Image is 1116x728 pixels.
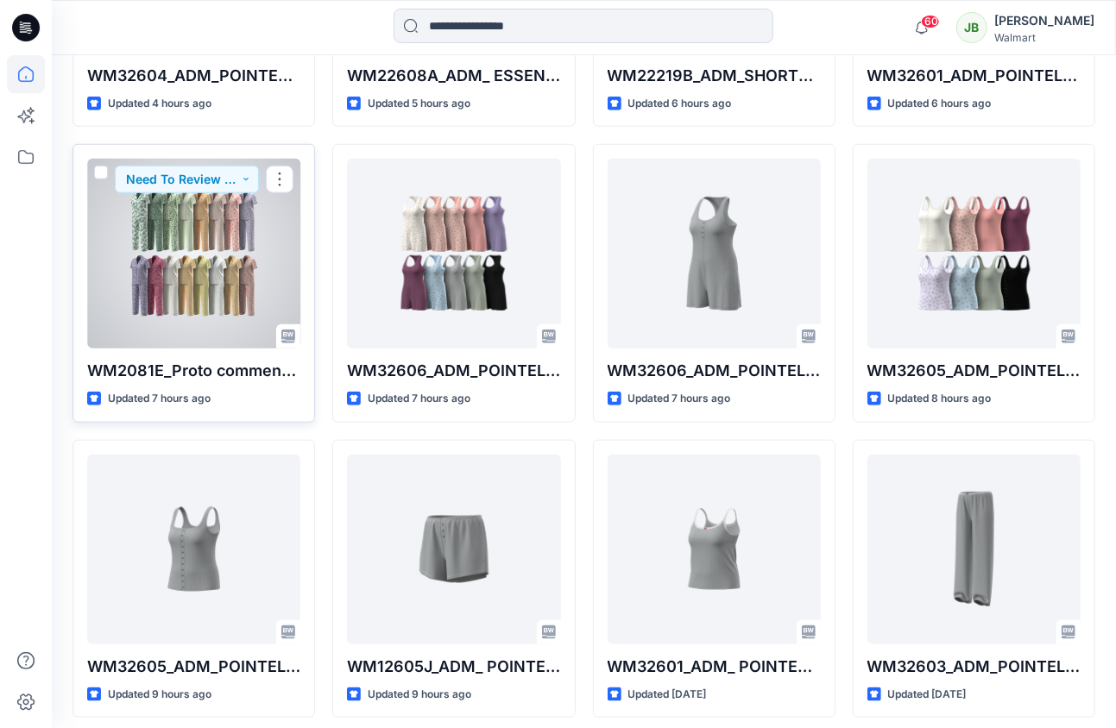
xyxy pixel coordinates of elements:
[608,359,821,383] p: WM32606_ADM_POINTELLE ROMPER
[368,686,471,704] p: Updated 9 hours ago
[994,31,1094,44] div: Walmart
[108,95,211,113] p: Updated 4 hours ago
[368,390,470,408] p: Updated 7 hours ago
[867,64,1081,88] p: WM32601_ADM_POINTELLE TANK_COLORWAY
[888,686,967,704] p: Updated [DATE]
[608,455,821,644] a: WM32601_ADM_ POINTELLE TANK
[867,359,1081,383] p: WM32605_ADM_POINTELLE TANK_COLORWAY
[608,655,821,679] p: WM32601_ADM_ POINTELLE TANK
[956,12,987,43] div: JB
[867,159,1081,348] a: WM32605_ADM_POINTELLE TANK_COLORWAY
[608,159,821,348] a: WM32606_ADM_POINTELLE ROMPER
[628,390,731,408] p: Updated 7 hours ago
[994,10,1094,31] div: [PERSON_NAME]
[87,64,300,88] p: WM32604_ADM_POINTELLE SHORT CHEMISE_COLORWAY
[347,64,560,88] p: WM22608A_ADM_ ESSENTIALS TEE COLORWAY
[888,95,992,113] p: Updated 6 hours ago
[347,455,560,644] a: WM12605J_ADM_ POINTELLE SHORT
[368,95,470,113] p: Updated 5 hours ago
[87,159,300,348] a: WM2081E_Proto comment applied pattern_COLORWAY
[867,655,1081,679] p: WM32603_ADM_POINTELLE OPEN PANT
[888,390,992,408] p: Updated 8 hours ago
[347,159,560,348] a: WM32606_ADM_POINTELLE ROMPER_COLORWAY
[867,455,1081,644] a: WM32603_ADM_POINTELLE OPEN PANT
[347,655,560,679] p: WM12605J_ADM_ POINTELLE SHORT
[87,455,300,644] a: WM32605_ADM_POINTELLE TANK
[87,655,300,679] p: WM32605_ADM_POINTELLE TANK
[921,15,940,28] span: 60
[628,95,732,113] p: Updated 6 hours ago
[87,359,300,383] p: WM2081E_Proto comment applied pattern_COLORWAY
[347,359,560,383] p: WM32606_ADM_POINTELLE ROMPER_COLORWAY
[628,686,707,704] p: Updated [DATE]
[108,390,211,408] p: Updated 7 hours ago
[608,64,821,88] p: WM22219B_ADM_SHORTY NOTCH SET_COLORWAY
[108,686,211,704] p: Updated 9 hours ago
